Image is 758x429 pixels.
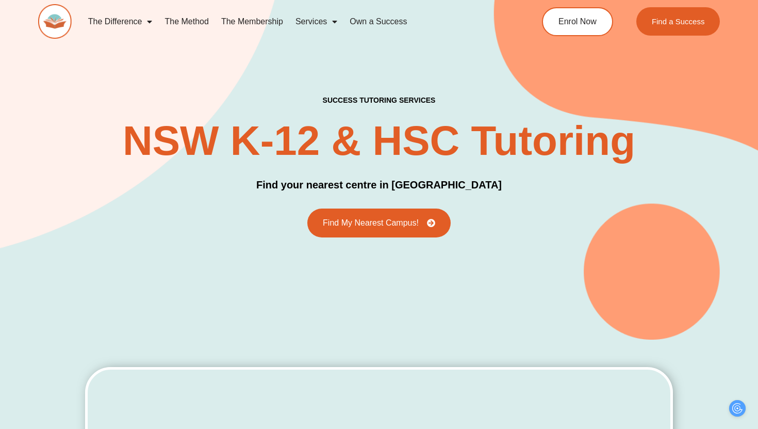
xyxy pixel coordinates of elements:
[652,18,705,25] span: Find a Success
[343,10,413,34] a: Own a Success
[289,10,343,34] a: Services
[323,219,419,227] span: Find My Nearest Campus!
[256,177,502,193] h3: Find your nearest centre in [GEOGRAPHIC_DATA]
[82,10,159,34] a: The Difference
[636,7,720,36] a: Find a Success
[323,96,436,105] h4: success tutoring Services
[158,10,215,34] a: The Method
[307,209,451,237] a: Find My Nearest Campus!
[82,10,503,34] nav: Menu
[215,10,289,34] a: The Membership
[123,120,635,162] h2: NSW K-12 & HSC Tutoring
[542,7,613,36] a: Enrol Now
[558,18,597,26] span: Enrol Now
